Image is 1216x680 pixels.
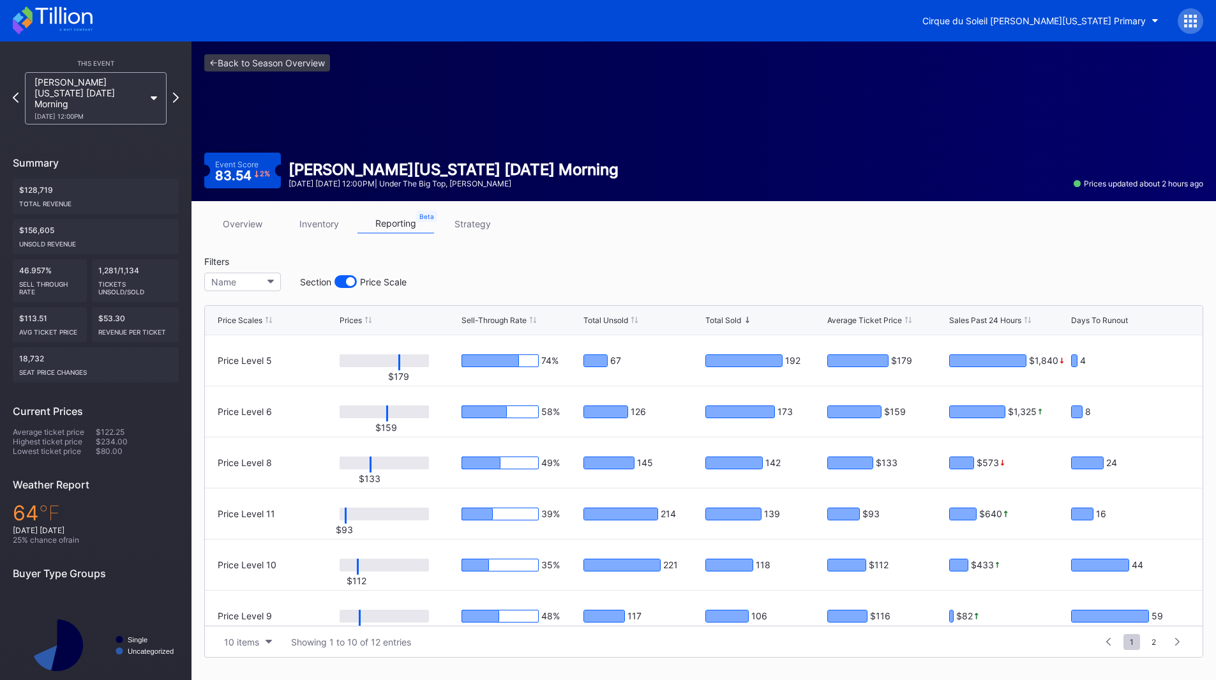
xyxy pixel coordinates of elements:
div: $112 [341,575,373,586]
div: Prices updated about 2 hours ago [1074,179,1203,188]
div: 59 [1152,610,1163,622]
div: Sell Through Rate [19,275,80,296]
text: Uncategorized [128,647,174,655]
div: $156,605 [13,219,179,254]
div: 106 [751,610,767,622]
div: $122.25 [96,427,179,437]
div: 39 % [541,508,560,520]
div: Highest ticket price [13,437,96,446]
text: Single [128,636,147,644]
div: 142 [765,457,781,469]
div: 44 [1132,559,1143,571]
div: Price Level 8 [218,457,272,468]
div: 83.54 [215,169,271,182]
div: 16 [1096,508,1106,520]
div: Average Ticket Price [827,315,902,325]
button: Name [204,273,281,291]
div: $93 [862,508,880,520]
div: $113.51 [13,307,87,342]
div: Total Revenue [19,195,172,208]
div: $80.00 [96,446,179,456]
div: $1,325 [1008,406,1037,418]
div: Tickets Unsold/Sold [98,275,173,296]
div: Prices [340,315,362,325]
div: 8 [1085,406,1091,418]
div: 118 [756,559,770,571]
div: Event Score [215,160,259,169]
div: Sales Past 24 Hours [949,315,1021,325]
div: Unsold Revenue [19,235,172,248]
div: $159 [370,422,402,433]
div: 48 % [541,610,560,622]
div: Days To Runout [1071,315,1128,325]
div: Total Sold [705,315,741,325]
div: 173 [777,406,793,418]
span: 2 [1145,634,1162,650]
div: Current Prices [13,405,179,418]
div: Price Level 9 [218,610,272,621]
div: 1,281/1,134 [92,259,179,302]
div: Revenue per ticket [98,323,173,336]
button: 10 items [218,633,278,651]
div: 49 % [541,457,560,469]
div: Price Level 11 [218,508,275,519]
div: $53.30 [92,307,179,342]
div: Avg ticket price [19,323,80,336]
div: $433 [971,559,994,571]
div: $640 [979,508,1002,520]
div: Sell-Through Rate [462,315,527,325]
div: Average ticket price [13,427,96,437]
div: 64 [13,501,179,525]
div: $179 [891,355,912,366]
div: [DATE] 12:00PM [34,112,144,120]
div: Showing 1 to 10 of 12 entries [291,637,411,647]
div: [DATE] [DATE] [13,525,179,535]
div: Price Scales [218,315,262,325]
div: 74 % [541,355,559,366]
div: Summary [13,156,179,169]
div: [PERSON_NAME][US_STATE] [DATE] Morning [34,77,144,120]
div: $234.00 [96,437,179,446]
div: [PERSON_NAME][US_STATE] [DATE] Morning [289,160,619,179]
div: Buyer Type Groups [13,567,179,580]
div: 24 [1106,457,1117,469]
div: 2 % [260,170,270,178]
div: 10 items [224,637,259,647]
div: $93 [329,524,361,535]
span: ℉ [39,501,60,525]
div: 18,732 [13,347,179,382]
div: seat price changes [19,363,172,376]
div: $82 [956,610,973,622]
div: Cirque du Soleil [PERSON_NAME][US_STATE] Primary [922,15,1146,26]
div: 126 [631,406,646,418]
div: $116 [870,610,890,622]
div: 67 [610,355,621,366]
span: 1 [1123,634,1140,650]
div: 221 [663,559,678,571]
button: Cirque du Soleil [PERSON_NAME][US_STATE] Primary [913,9,1168,33]
div: 117 [627,610,642,622]
div: Section Price Scale [300,275,407,288]
a: inventory [281,214,357,234]
div: $133 [354,473,386,484]
div: 145 [637,457,653,469]
div: Filters [204,256,413,267]
div: $1,840 [1029,355,1058,366]
div: 139 [764,508,780,520]
div: 25 % chance of rain [13,535,179,545]
a: overview [204,214,281,234]
div: $159 [884,406,906,418]
div: $179 [382,371,414,382]
div: $133 [876,457,897,469]
div: 4 [1080,355,1086,366]
div: Weather Report [13,478,179,491]
div: Lowest ticket price [13,446,96,456]
div: 35 % [541,559,560,571]
div: Price Level 5 [218,355,272,366]
div: $112 [869,559,889,571]
div: 58 % [541,406,560,418]
a: <-Back to Season Overview [204,54,330,72]
div: 192 [785,355,800,366]
div: $573 [977,457,999,469]
div: 214 [661,508,676,520]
